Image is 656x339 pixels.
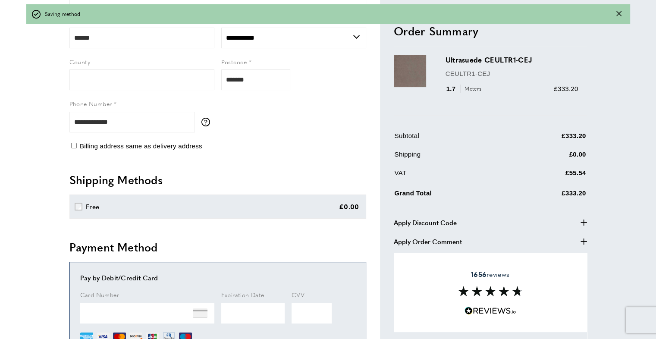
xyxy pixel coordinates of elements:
[511,149,586,166] td: £0.00
[394,55,426,88] img: Ultrasuede CEULTR1-CEJ
[471,270,509,279] span: reviews
[511,131,586,148] td: £333.20
[458,286,523,296] img: Reviews section
[292,303,332,323] iframe: Secure Credit Card Frame - CVV
[511,186,586,205] td: £333.20
[460,85,483,93] span: Meters
[45,10,81,18] span: Saving method
[80,303,214,323] iframe: Secure Credit Card Frame - Credit Card Number
[446,69,578,79] p: CEULTR1-CEJ
[221,303,285,323] iframe: Secure Credit Card Frame - Expiration Date
[465,307,516,315] img: Reviews.io 5 stars
[221,57,247,66] span: Postcode
[395,168,510,185] td: VAT
[80,273,355,283] div: Pay by Debit/Credit Card
[554,85,578,92] span: £333.20
[471,269,487,279] strong: 1656
[80,142,202,150] span: Billing address same as delivery address
[395,186,510,205] td: Grand Total
[446,84,485,94] div: 1.7
[86,201,99,212] div: Free
[71,143,77,148] input: Billing address same as delivery address
[221,290,264,299] span: Expiration Date
[394,236,462,247] span: Apply Order Comment
[616,10,621,18] div: Close message
[292,290,304,299] span: CVV
[395,149,510,166] td: Shipping
[511,168,586,185] td: £55.54
[193,306,207,320] img: NONE.png
[69,99,112,108] span: Phone Number
[395,131,510,148] td: Subtotal
[80,290,119,299] span: Card Number
[69,57,90,66] span: County
[394,217,457,228] span: Apply Discount Code
[69,239,366,255] h2: Payment Method
[69,172,366,188] h2: Shipping Methods
[201,118,214,126] button: More information
[339,201,359,212] div: £0.00
[394,23,587,39] h2: Order Summary
[446,55,578,65] h3: Ultrasuede CEULTR1-CEJ
[26,4,630,24] div: off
